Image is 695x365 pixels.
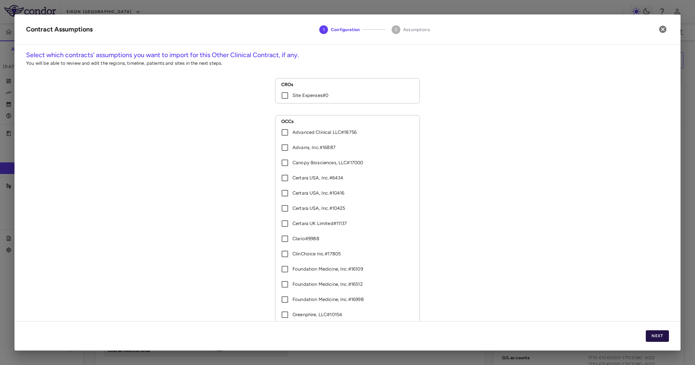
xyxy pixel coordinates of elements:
div: Contract Assumptions [26,25,93,34]
p: Foundation Medicine, Inc. # 16109 [292,266,363,272]
button: Configuration [313,17,366,43]
p: Advarra, Inc. # 16887 [292,144,336,151]
button: Next [646,330,669,342]
p: Certara USA, Inc. # 10425 [292,205,345,212]
p: You will be able to review and edit the regions, timeline, patients and sites in the next steps. [26,60,669,67]
h6: OCC s [281,118,414,125]
p: Greenphire, LLC # 10154 [292,311,342,318]
h6: Select which contracts' assumptions you want to import for this Other Clinical Contract, if any. [26,50,669,60]
p: Site Expenses # 0 [292,92,328,99]
p: Certara USA, Inc. # 10416 [292,190,344,196]
p: Advanced Clinical LLC # 18756 [292,129,357,136]
p: Certara USA, Inc. # 6434 [292,175,343,181]
p: Foundation Medicine, Inc. # 16998 [292,296,364,303]
p: Canopy Biosciences, LLC # 17000 [292,160,363,166]
p: ClinChoice Inc. # 17805 [292,251,341,257]
p: Certara UK Limited # 11137 [292,220,347,227]
p: Foundation Medicine, Inc. # 16512 [292,281,363,288]
text: 1 [323,27,325,32]
h6: CRO s [281,81,414,88]
p: Clario # 9988 [292,235,319,242]
span: Configuration [331,26,360,33]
